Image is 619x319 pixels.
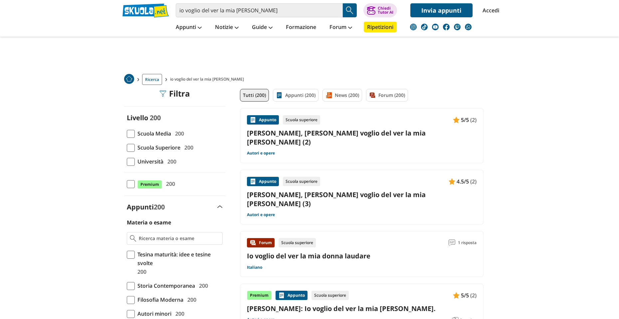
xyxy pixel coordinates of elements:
[130,235,136,242] img: Ricerca materia o esame
[150,113,161,122] span: 200
[135,309,171,318] span: Autori minori
[135,129,171,138] span: Scuola Media
[369,92,376,99] img: Forum filtro contenuto
[276,92,283,99] img: Appunti filtro contenuto
[160,90,166,97] img: Filtra filtri mobile
[135,295,183,304] span: Filosofia Moderna
[458,238,477,247] span: 1 risposta
[421,24,428,30] img: tiktok
[247,177,279,186] div: Appunto
[247,212,275,217] a: Autori e opere
[173,309,184,318] span: 200
[170,74,247,85] span: io voglio del ver la mia [PERSON_NAME]
[345,5,355,15] img: Cerca appunti, riassunti o versioni
[457,177,469,186] span: 4.5/5
[465,24,472,30] img: WhatsApp
[196,281,208,290] span: 200
[127,202,165,211] label: Appunti
[163,179,175,188] span: 200
[453,292,460,299] img: Appunti contenuto
[213,22,240,34] a: Notizie
[176,3,343,17] input: Cerca appunti, riassunti o versioni
[470,116,477,124] span: (2)
[160,89,190,98] div: Filtra
[172,129,184,138] span: 200
[483,3,497,17] a: Accedi
[283,177,320,186] div: Scuola superiore
[247,251,370,260] a: Io voglio del ver la mia donna laudare
[247,238,275,247] div: Forum
[247,265,262,270] a: Italiano
[247,291,272,300] div: Premium
[135,281,195,290] span: Storia Contemporanea
[461,291,469,300] span: 5/5
[139,235,220,242] input: Ricerca materia o esame
[124,74,134,84] img: Home
[364,22,397,32] a: Ripetizioni
[182,143,193,152] span: 200
[135,250,223,267] span: Tesina maturità: idee e tesine svolte
[247,304,477,313] a: [PERSON_NAME]: Io voglio del ver la mia [PERSON_NAME].
[432,24,439,30] img: youtube
[470,291,477,300] span: (2)
[135,157,163,166] span: Università
[311,291,349,300] div: Scuola superiore
[273,89,318,102] a: Appunti (200)
[363,3,397,17] button: ChiediTutor AI
[124,74,134,85] a: Home
[240,89,269,102] a: Tutti (200)
[443,24,450,30] img: facebook
[247,190,477,208] a: [PERSON_NAME], [PERSON_NAME] voglio del ver la mia [PERSON_NAME] (3)
[247,151,275,156] a: Autori e opere
[328,22,354,34] a: Forum
[154,202,165,211] span: 200
[283,115,320,125] div: Scuola superiore
[135,267,146,276] span: 200
[366,89,408,102] a: Forum (200)
[137,180,162,189] span: Premium
[276,291,308,300] div: Appunto
[250,178,256,185] img: Appunti contenuto
[250,117,256,123] img: Appunti contenuto
[278,292,285,299] img: Appunti contenuto
[165,157,176,166] span: 200
[322,89,362,102] a: News (200)
[217,205,223,208] img: Apri e chiudi sezione
[449,239,455,246] img: Commenti lettura
[284,22,318,34] a: Formazione
[453,117,460,123] img: Appunti contenuto
[127,113,148,122] label: Livello
[470,177,477,186] span: (2)
[449,178,455,185] img: Appunti contenuto
[410,3,473,17] a: Invia appunti
[343,3,357,17] button: Search Button
[378,6,393,14] div: Chiedi Tutor AI
[142,74,162,85] a: Ricerca
[127,219,171,226] label: Materia o esame
[410,24,417,30] img: instagram
[454,24,461,30] img: twitch
[247,129,477,147] a: [PERSON_NAME], [PERSON_NAME] voglio del ver la mia [PERSON_NAME] (2)
[461,116,469,124] span: 5/5
[325,92,332,99] img: News filtro contenuto
[185,295,196,304] span: 200
[247,115,279,125] div: Appunto
[135,143,180,152] span: Scuola Superiore
[250,239,256,246] img: Forum contenuto
[250,22,274,34] a: Guide
[279,238,316,247] div: Scuola superiore
[174,22,203,34] a: Appunti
